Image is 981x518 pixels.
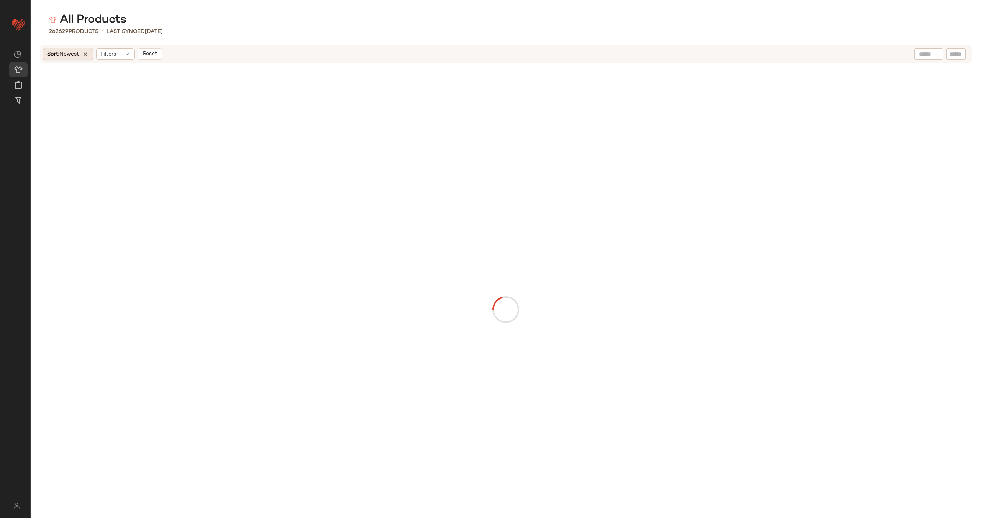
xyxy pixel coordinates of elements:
div: Products [49,28,98,36]
span: • [102,27,103,36]
img: heart_red.DM2ytmEG.svg [11,17,26,32]
img: svg%3e [14,51,21,58]
span: 262629 [49,29,69,34]
span: Filters [100,50,116,58]
span: Reset [142,51,157,57]
button: Reset [138,48,162,60]
span: [DATE] [145,29,163,34]
span: Newest [59,51,79,57]
div: All Products [49,12,126,28]
span: Sort: [47,50,79,58]
p: Last synced [107,28,163,36]
img: svg%3e [49,16,57,24]
img: svg%3e [9,503,24,509]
